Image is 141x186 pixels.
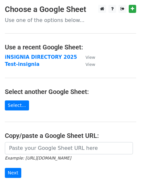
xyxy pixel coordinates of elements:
small: View [86,62,95,67]
small: View [86,55,95,60]
a: View [79,61,95,67]
small: Example: [URL][DOMAIN_NAME] [5,156,71,160]
p: Use one of the options below... [5,17,136,24]
a: iNSIGNIA DIRECTORY 2025 [5,54,77,60]
a: View [79,54,95,60]
input: Paste your Google Sheet URL here [5,142,133,154]
a: Test-insignia [5,61,39,67]
input: Next [5,168,21,178]
h4: Use a recent Google Sheet: [5,43,136,51]
h4: Select another Google Sheet: [5,88,136,96]
h3: Choose a Google Sheet [5,5,136,14]
h4: Copy/paste a Google Sheet URL: [5,132,136,139]
a: Select... [5,100,29,110]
